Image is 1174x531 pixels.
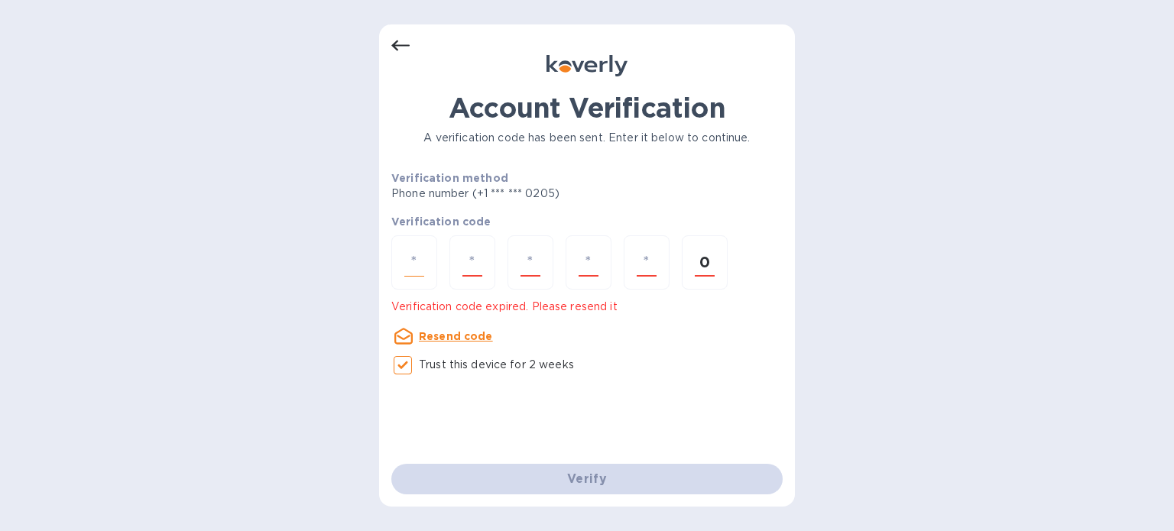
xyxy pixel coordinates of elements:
h1: Account Verification [391,92,783,124]
p: Verification code [391,214,783,229]
p: Trust this device for 2 weeks [419,357,574,373]
p: Verification code expired. Please resend it [391,299,783,315]
u: Resend code [419,330,493,342]
p: Phone number (+1 *** *** 0205) [391,186,676,202]
p: A verification code has been sent. Enter it below to continue. [391,130,783,146]
b: Verification method [391,172,508,184]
